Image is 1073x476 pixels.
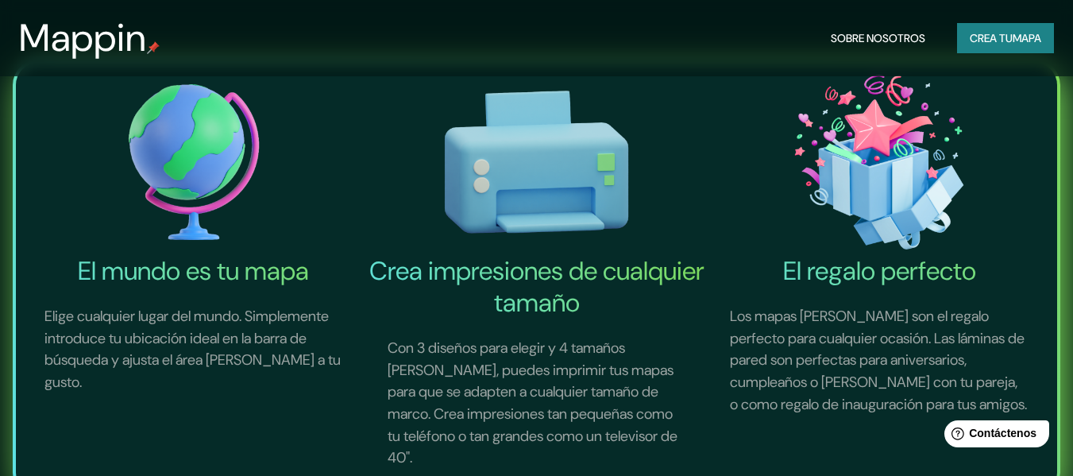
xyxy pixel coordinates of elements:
button: Crea tumapa [957,23,1054,53]
font: El regalo perfecto [783,254,976,288]
font: Con 3 diseños para elegir y 4 tamaños [PERSON_NAME], puedes imprimir tus mapas para que se adapte... [388,339,677,467]
iframe: Lanzador de widgets de ayuda [932,414,1056,459]
font: Crea impresiones de cualquier tamaño [369,254,704,319]
img: pin de mapeo [147,41,160,54]
font: El mundo es tu mapa [78,254,309,288]
font: Sobre nosotros [831,31,925,45]
font: mapa [1013,31,1041,45]
button: Sobre nosotros [824,23,932,53]
img: El mundo es tu icono de mapa [25,69,362,255]
font: Los mapas [PERSON_NAME] son el regalo perfecto para cualquier ocasión. Las láminas de pared son p... [730,307,1027,413]
font: Mappin [19,13,147,63]
font: Elige cualquier lugar del mundo. Simplemente introduce tu ubicación ideal en la barra de búsqueda... [44,307,341,392]
img: Crea impresiones de cualquier tamaño-icono [369,69,705,255]
img: El icono del regalo perfecto [711,69,1048,255]
font: Crea tu [970,31,1013,45]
